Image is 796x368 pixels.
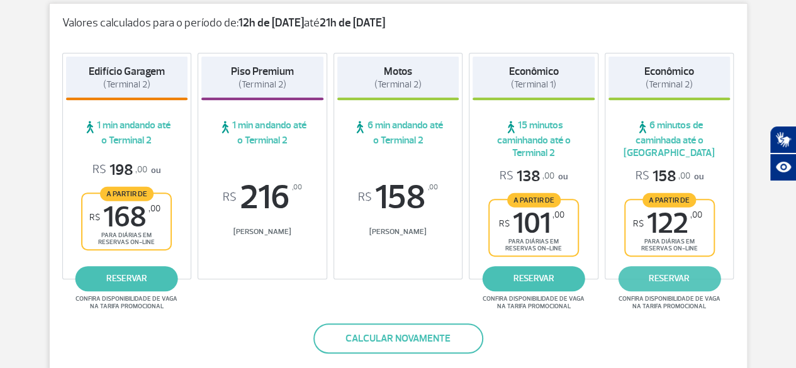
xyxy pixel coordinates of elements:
[644,65,694,78] strong: Econômico
[500,238,567,252] span: para diárias em reservas on-line
[499,218,510,229] sup: R$
[313,323,483,354] button: Calcular novamente
[509,65,559,78] strong: Econômico
[500,167,554,186] span: 138
[337,119,459,147] span: 6 min andando até o Terminal 2
[507,192,561,207] span: A partir de
[92,160,160,180] p: ou
[481,295,586,310] span: Confira disponibilidade de vaga na tarifa promocional
[511,79,556,91] span: (Terminal 1)
[337,227,459,237] span: [PERSON_NAME]
[103,79,150,91] span: (Terminal 2)
[89,203,160,231] span: 168
[291,181,301,194] sup: ,00
[428,181,438,194] sup: ,00
[201,119,323,147] span: 1 min andando até o Terminal 2
[201,181,323,215] span: 216
[358,191,372,204] sup: R$
[636,167,704,186] p: ou
[76,266,178,291] a: reservar
[89,65,165,78] strong: Edifício Garagem
[636,167,690,186] span: 158
[92,160,147,180] span: 198
[499,209,564,238] span: 101
[690,209,702,220] sup: ,00
[149,203,160,214] sup: ,00
[374,79,422,91] span: (Terminal 2)
[636,238,703,252] span: para diárias em reservas on-line
[74,295,179,310] span: Confira disponibilidade de vaga na tarifa promocional
[320,16,385,30] strong: 21h de [DATE]
[633,209,702,238] span: 122
[238,79,286,91] span: (Terminal 2)
[552,209,564,220] sup: ,00
[62,16,734,30] p: Valores calculados para o período de: até
[646,79,693,91] span: (Terminal 2)
[384,65,412,78] strong: Motos
[617,295,722,310] span: Confira disponibilidade de vaga na tarifa promocional
[608,119,731,159] span: 6 minutos de caminhada até o [GEOGRAPHIC_DATA]
[483,266,585,291] a: reservar
[201,227,323,237] span: [PERSON_NAME]
[473,119,595,159] span: 15 minutos caminhando até o Terminal 2
[618,266,720,291] a: reservar
[223,191,237,204] sup: R$
[337,181,459,215] span: 158
[642,192,696,207] span: A partir de
[770,126,796,153] button: Abrir tradutor de língua de sinais.
[770,153,796,181] button: Abrir recursos assistivos.
[500,167,568,186] p: ou
[231,65,293,78] strong: Piso Premium
[89,212,100,223] sup: R$
[633,218,644,229] sup: R$
[66,119,188,147] span: 1 min andando até o Terminal 2
[238,16,304,30] strong: 12h de [DATE]
[770,126,796,181] div: Plugin de acessibilidade da Hand Talk.
[93,231,160,246] span: para diárias em reservas on-line
[100,186,154,201] span: A partir de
